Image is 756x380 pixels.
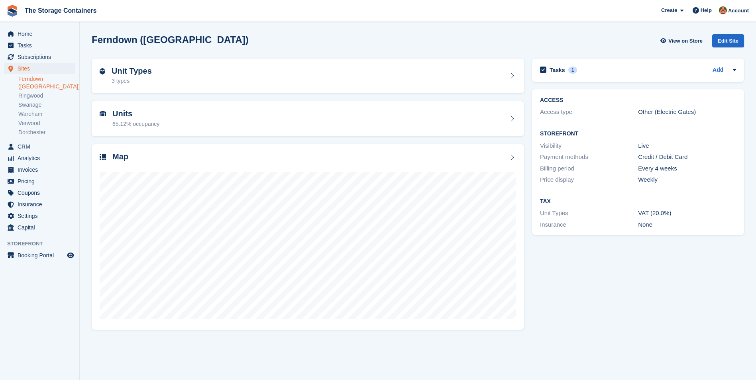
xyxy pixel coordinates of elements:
div: None [638,220,736,229]
span: Tasks [18,40,65,51]
a: menu [4,210,75,221]
img: unit-icn-7be61d7bf1b0ce9d3e12c5938cc71ed9869f7b940bace4675aadf7bd6d80202e.svg [100,111,106,116]
h2: Tasks [550,67,565,74]
div: 1 [568,67,577,74]
div: 3 types [112,77,152,85]
div: Insurance [540,220,638,229]
img: stora-icon-8386f47178a22dfd0bd8f6a31ec36ba5ce8667c1dd55bd0f319d3a0aa187defe.svg [6,5,18,17]
a: menu [4,153,75,164]
a: menu [4,40,75,51]
span: Help [701,6,712,14]
a: Wareham [18,110,75,118]
h2: Tax [540,198,736,205]
div: Unit Types [540,209,638,218]
a: menu [4,187,75,198]
h2: Storefront [540,131,736,137]
a: menu [4,28,75,39]
a: Edit Site [712,34,744,51]
a: menu [4,164,75,175]
div: Live [638,141,736,151]
a: menu [4,199,75,210]
img: Kirsty Simpson [719,6,727,14]
img: map-icn-33ee37083ee616e46c38cad1a60f524a97daa1e2b2c8c0bc3eb3415660979fc1.svg [100,154,106,160]
h2: Map [112,152,128,161]
div: Every 4 weeks [638,164,736,173]
span: Create [661,6,677,14]
span: Invoices [18,164,65,175]
a: The Storage Containers [22,4,100,17]
span: Home [18,28,65,39]
div: VAT (20.0%) [638,209,736,218]
div: Access type [540,108,638,117]
span: Analytics [18,153,65,164]
a: Ferndown ([GEOGRAPHIC_DATA]) [18,75,75,90]
a: Dorchester [18,129,75,136]
span: Subscriptions [18,51,65,63]
a: menu [4,250,75,261]
a: Add [713,66,723,75]
h2: Units [112,109,159,118]
img: unit-type-icn-2b2737a686de81e16bb02015468b77c625bbabd49415b5ef34ead5e3b44a266d.svg [100,68,105,74]
a: Map [92,144,524,330]
a: menu [4,222,75,233]
span: Insurance [18,199,65,210]
span: Settings [18,210,65,221]
div: Credit / Debit Card [638,153,736,162]
div: Payment methods [540,153,638,162]
span: Capital [18,222,65,233]
h2: Ferndown ([GEOGRAPHIC_DATA]) [92,34,249,45]
span: Account [728,7,749,15]
a: Verwood [18,119,75,127]
span: Storefront [7,240,79,248]
a: Units 65.12% occupancy [92,101,524,136]
span: Pricing [18,176,65,187]
a: Ringwood [18,92,75,100]
a: menu [4,176,75,187]
a: menu [4,141,75,152]
div: Visibility [540,141,638,151]
span: Coupons [18,187,65,198]
a: Preview store [66,251,75,260]
div: Edit Site [712,34,744,47]
span: View on Store [668,37,703,45]
div: Billing period [540,164,638,173]
a: View on Store [659,34,706,47]
div: Weekly [638,175,736,184]
a: menu [4,63,75,74]
div: 65.12% occupancy [112,120,159,128]
div: Price display [540,175,638,184]
span: Sites [18,63,65,74]
h2: Unit Types [112,67,152,76]
a: menu [4,51,75,63]
a: Swanage [18,101,75,109]
span: Booking Portal [18,250,65,261]
span: CRM [18,141,65,152]
div: Other (Electric Gates) [638,108,736,117]
a: Unit Types 3 types [92,59,524,94]
h2: ACCESS [540,97,736,104]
